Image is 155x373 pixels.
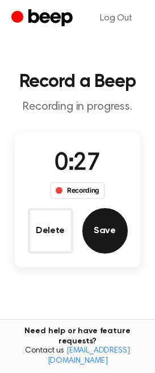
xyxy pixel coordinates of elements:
div: Recording [50,182,105,199]
h1: Record a Beep [9,73,146,91]
button: Save Audio Record [82,208,128,254]
span: Contact us [7,346,148,366]
a: [EMAIL_ADDRESS][DOMAIN_NAME] [48,347,130,365]
p: Recording in progress. [9,100,146,114]
span: 0:27 [55,152,100,176]
button: Delete Audio Record [28,208,73,254]
a: Log Out [89,5,144,32]
a: Beep [11,7,76,30]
